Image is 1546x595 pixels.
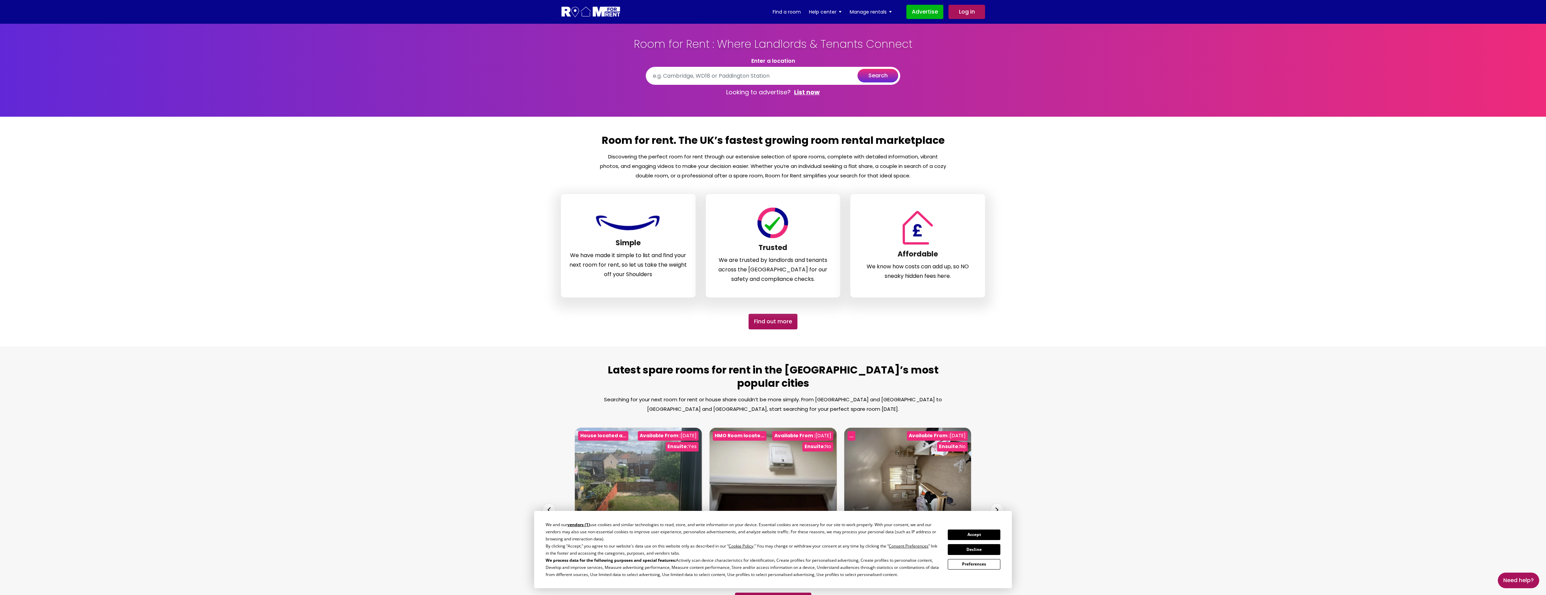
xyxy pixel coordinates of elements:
h3: Affordable [859,250,977,262]
img: Photo 2 of HMO Room located at Cranbrook Road, Ilford IG1 4PA, UK located at Cranbrook Road, Ilfo... [836,428,963,530]
b: We process data for the following purposes and special features: [546,557,676,563]
h3: Trusted [714,243,832,255]
img: Photo 1 of House located at Hadrian Way, Stanwell, Staines TW19 7HF, UK located at Hadrian Way, S... [575,428,702,530]
a: Help center [809,7,842,17]
a: Log in [948,5,985,19]
b: ... [849,432,853,439]
h2: Room for rent. The UK’s fastest growing room rental marketplace [599,134,947,152]
p: We know how costs can add up, so NO sneaky hidden fees here. [859,262,977,281]
a: Photo 1 of HMO Room located at Cranbrook Road, Ilford IG1 4PA, UK located at Cranbrook Road, Ilfo... [709,427,837,572]
a: Photo 1 of House located at Hadrian Way, Stanwell, Staines TW19 7HF, UK located at Hadrian Way, S... [574,427,702,572]
a: List now [794,88,820,96]
button: search [857,69,898,82]
a: Find a room [773,7,801,17]
img: Room For Rent [899,211,936,245]
h2: Latest spare rooms for rent in the [GEOGRAPHIC_DATA]’s most popular cities [599,363,947,395]
div: Cookie Consent Prompt [534,511,1012,588]
p: Searching for your next room for rent or house share couldn’t be more simply. From [GEOGRAPHIC_DA... [599,395,947,414]
p: We have made it simple to list and find your next room for rent, so let us take the weight off yo... [569,251,687,279]
a: Photo 1 of located at Saint Mary's Road, Londra W5 5ES, Regno Unito Photo 2 of located at Saint M... [844,427,972,572]
p: Actively scan device characteristics for identification, Create profiles for personalised adverti... [546,557,940,578]
p: We are trusted by landlords and tenants across the [GEOGRAPHIC_DATA] for our safety and complianc... [714,255,832,284]
div: Previous slide [542,503,556,517]
h1: Room for Rent : Where Landlords & Tenants Connect [619,37,927,58]
img: Photo 2 of House located at Hadrian Way, Stanwell, Staines TW19 7HF, UK located at Hadrian Way, S... [702,428,829,530]
div: No [937,442,968,452]
img: Photo 1 of HMO Room located at Cranbrook Road, Ilford IG1 4PA, UK located at Cranbrook Road, Ilfo... [710,428,836,530]
p: Looking to advertise? [646,85,900,100]
b: Available From : [774,432,815,439]
div: [DATE] [638,431,698,441]
div: [DATE] [907,431,968,441]
a: Need Help? [1498,573,1539,588]
a: Find out More [749,314,797,329]
b: Available From : [909,432,950,439]
b: Ensuite: [805,443,825,450]
label: Enter a location [751,58,795,64]
div: No [803,442,833,452]
button: Accept [948,530,1000,540]
p: Discovering the perfect room for rent through our extensive selection of spare rooms, complete wi... [599,152,947,180]
p: We and our use cookies and similar technologies to read, store, and write information on your dev... [546,521,940,542]
img: Room For Rent [756,208,790,238]
b: House located a... [580,432,626,439]
img: Logo for Room for Rent, featuring a welcoming design with a house icon and modern typography [561,6,621,18]
a: Advertise [906,5,943,19]
b: HMO Room locate... [715,432,765,439]
img: Photo 2 of located at Saint Mary's Road, Londra W5 5ES, Regno Unito [971,428,1098,530]
span: vendors (1) [567,522,590,527]
span: Cookie Policy [729,543,753,549]
img: Room For Rent [594,212,662,233]
button: Decline [948,544,1000,555]
b: Ensuite: [667,443,688,450]
p: By clicking “Accept,” you agree to our website's data use on this website only as described in ou... [546,542,940,557]
a: Manage rentals [850,7,892,17]
b: Ensuite: [939,443,960,450]
span: Consent Preferences [889,543,928,549]
div: [DATE] [772,431,833,441]
input: e.g. Cambridge, WD18 or Paddington Station [646,67,900,85]
button: Preferences [948,559,1000,570]
img: Photo 1 of located at Saint Mary's Road, Londra W5 5ES, Regno Unito [844,428,971,530]
h3: Simple [569,238,687,251]
b: Available From : [640,432,681,439]
div: Yes [665,442,698,452]
div: Next slide [990,503,1004,517]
